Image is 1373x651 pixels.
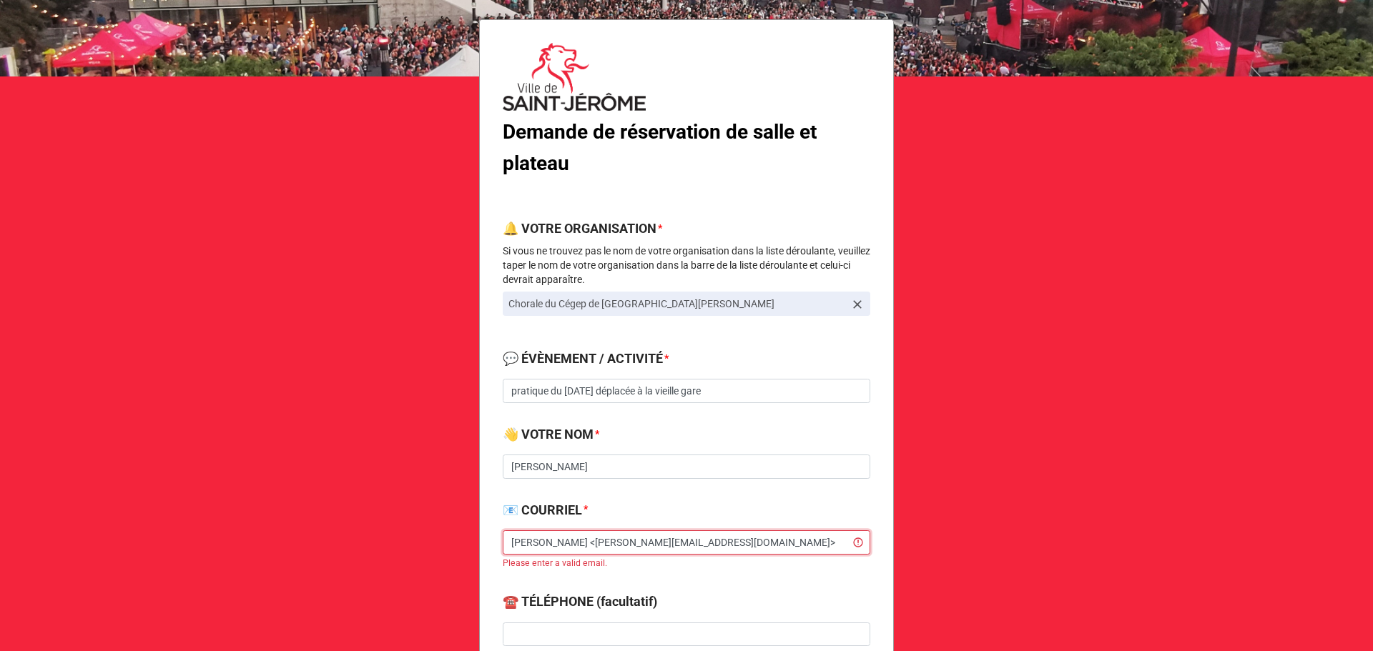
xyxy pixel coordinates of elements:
[503,43,646,111] img: FrTrNzWxQR%2FLogo%20Saint-Jerome.png
[508,297,845,311] p: Chorale du Cégep de [GEOGRAPHIC_DATA][PERSON_NAME]
[503,349,663,369] label: 💬 ÉVÈNEMENT / ACTIVITÉ
[503,424,594,444] label: 👋 VOTRE NOM
[503,500,582,520] label: 📧 COURRIEL
[503,557,870,570] div: Please enter a valid email.
[503,120,817,175] b: Demande de réservation de salle et plateau
[503,219,656,239] label: 🔔 VOTRE ORGANISATION
[503,592,657,612] label: ☎️ TÉLÉPHONE (facultatif)
[503,244,870,287] p: Si vous ne trouvez pas le nom de votre organisation dans la liste déroulante, veuillez taper le n...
